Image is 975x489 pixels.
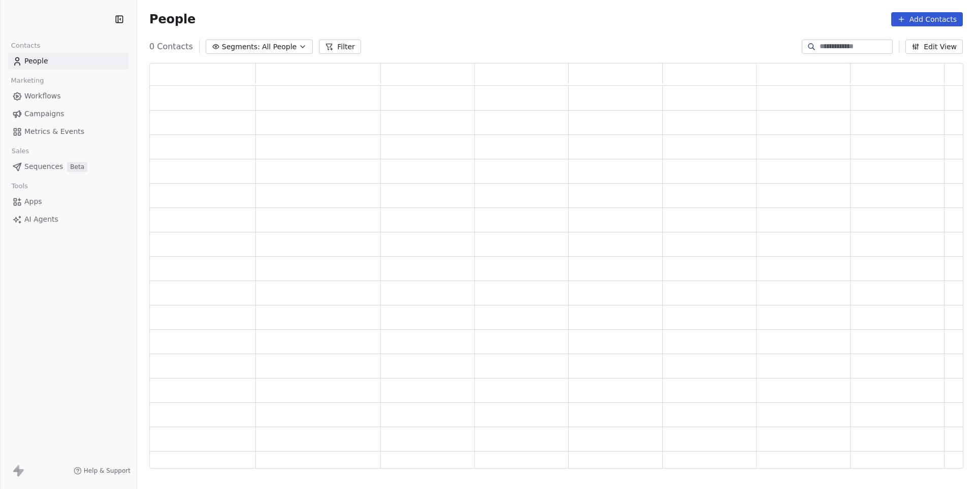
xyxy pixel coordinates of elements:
span: Contacts [7,38,45,53]
span: Campaigns [24,109,64,119]
a: Help & Support [74,467,131,475]
span: People [149,12,196,27]
a: Workflows [8,88,128,104]
span: Sales [7,144,34,159]
span: Sequences [24,161,63,172]
span: Workflows [24,91,61,101]
span: Beta [67,162,87,172]
span: Help & Support [84,467,131,475]
button: Edit View [905,40,963,54]
button: Add Contacts [891,12,963,26]
span: Marketing [7,73,48,88]
a: Apps [8,193,128,210]
span: Apps [24,196,42,207]
a: Metrics & Events [8,123,128,140]
a: Campaigns [8,106,128,122]
span: Metrics & Events [24,126,84,137]
span: 0 Contacts [149,41,193,53]
a: SequencesBeta [8,158,128,175]
span: All People [262,42,297,52]
button: Filter [319,40,361,54]
span: Tools [7,179,32,194]
span: People [24,56,48,66]
a: AI Agents [8,211,128,228]
span: Segments: [222,42,260,52]
a: People [8,53,128,69]
span: AI Agents [24,214,58,225]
